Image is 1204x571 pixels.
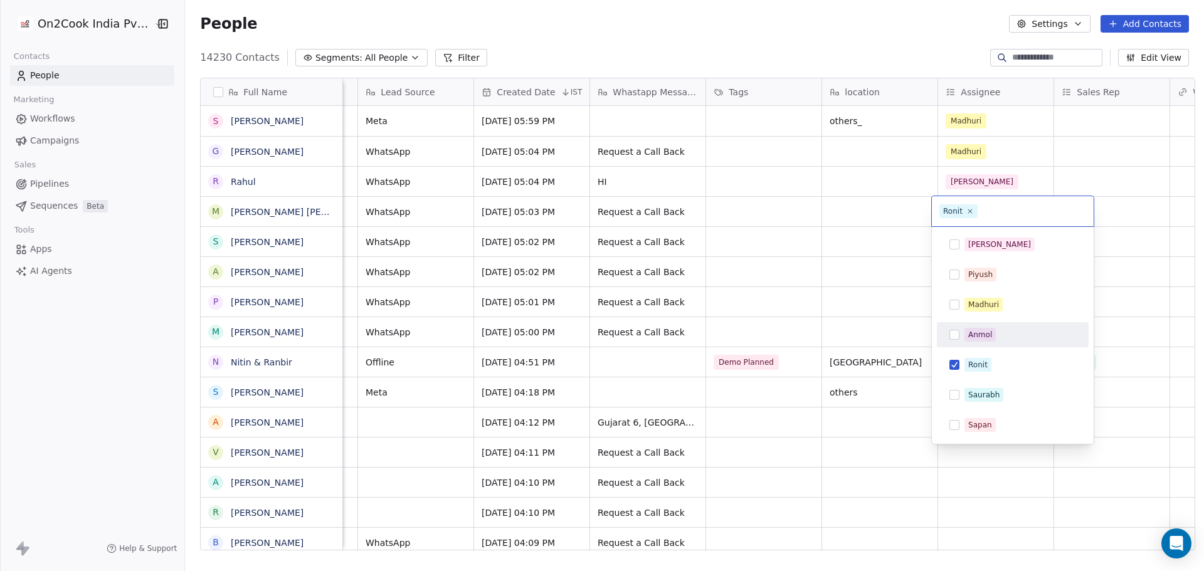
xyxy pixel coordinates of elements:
div: Suggestions [937,232,1089,528]
div: Madhuri [968,299,999,310]
div: Ronit [943,206,963,217]
div: [PERSON_NAME] [968,239,1031,250]
div: Saurabh [968,389,1000,401]
div: Anmol [968,329,992,340]
div: Sapan [968,419,992,431]
div: Piyush [968,269,993,280]
div: Ronit [968,359,988,370]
